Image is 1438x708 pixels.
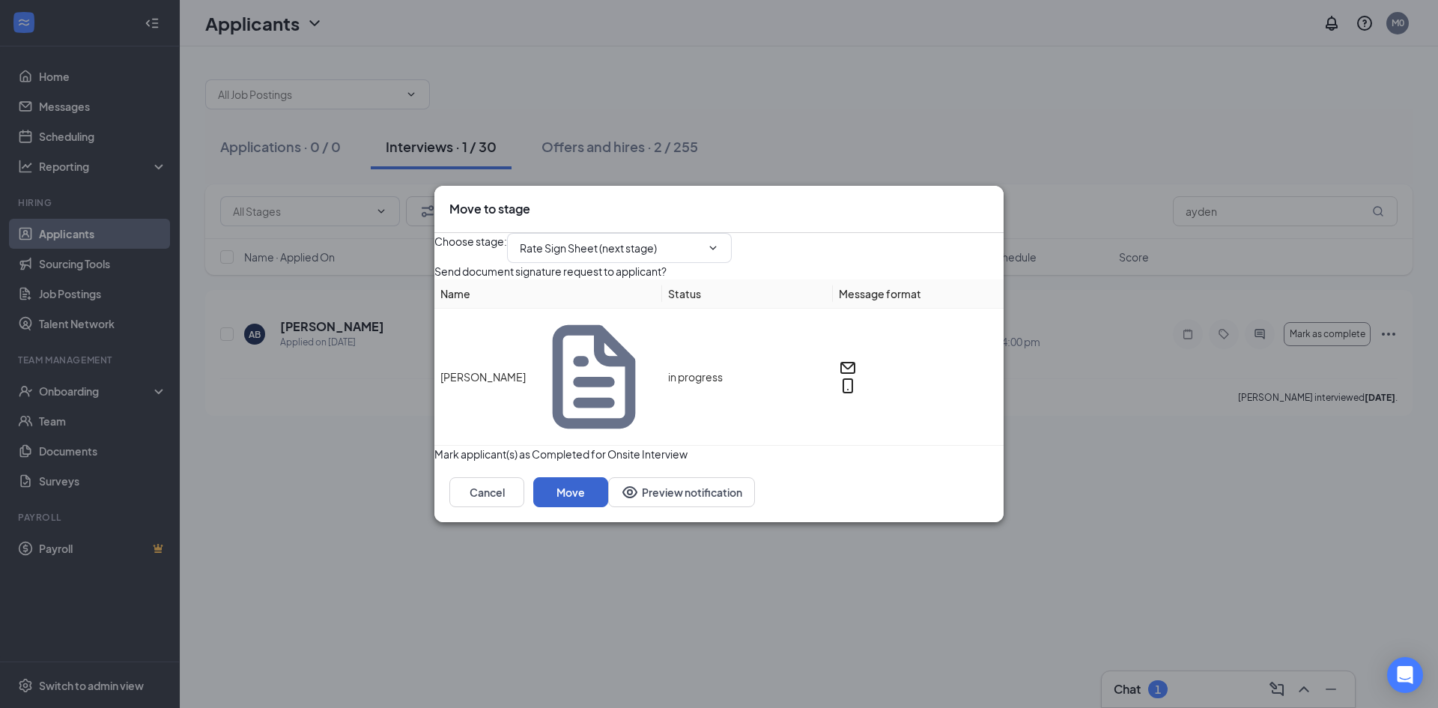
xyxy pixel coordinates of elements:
[707,242,719,254] svg: ChevronDown
[449,201,530,217] h3: Move to stage
[833,279,1004,309] th: Message format
[434,279,662,309] th: Name
[662,309,833,446] td: in progress
[839,377,857,395] svg: MobileSms
[621,483,639,501] svg: Eye
[434,263,667,279] span: Send document signature request to applicant?
[434,233,507,263] span: Choose stage :
[440,369,526,385] span: [PERSON_NAME]
[608,477,755,507] button: Preview notificationEye
[532,315,656,439] svg: Document
[1387,657,1423,693] div: Open Intercom Messenger
[533,477,608,507] button: Move
[449,477,524,507] button: Cancel
[839,359,857,377] svg: Email
[434,446,688,462] span: Mark applicant(s) as Completed for Onsite Interview
[662,279,833,309] th: Status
